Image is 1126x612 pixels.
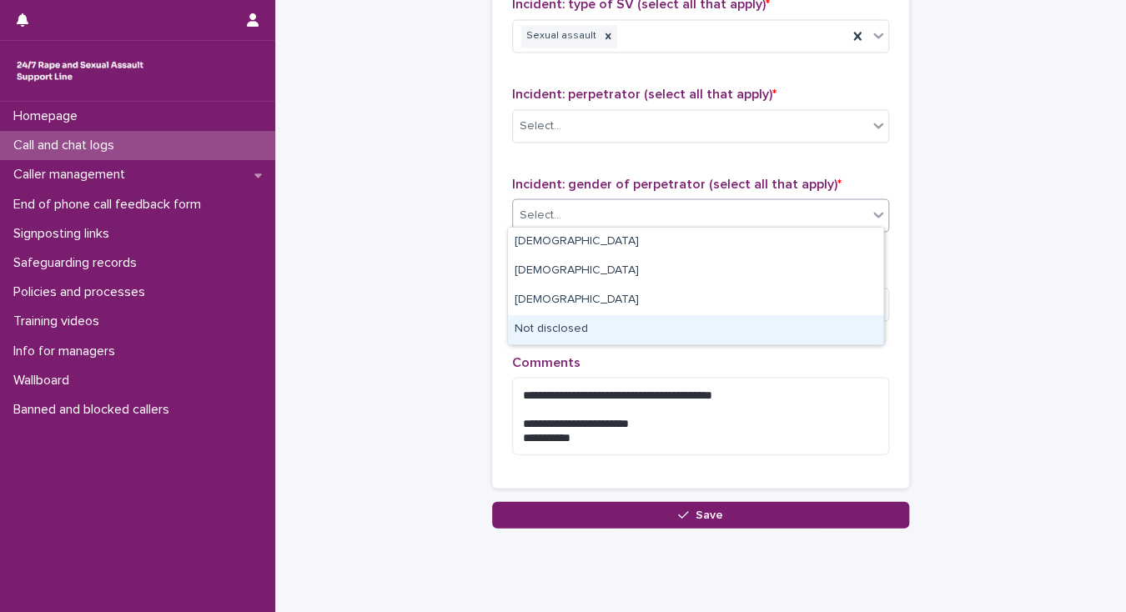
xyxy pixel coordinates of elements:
span: Incident: gender of perpetrator (select all that apply) [512,177,842,190]
div: Non-binary [508,286,883,315]
p: Call and chat logs [7,138,128,153]
p: Info for managers [7,344,128,359]
p: Banned and blocked callers [7,402,183,418]
span: Comments [512,355,581,369]
span: Save [696,509,723,520]
p: Signposting links [7,226,123,242]
p: Safeguarding records [7,255,150,271]
p: Homepage [7,108,91,124]
p: Policies and processes [7,284,158,300]
p: Training videos [7,314,113,329]
p: End of phone call feedback form [7,197,214,213]
div: Not disclosed [508,315,883,344]
div: Male [508,228,883,257]
span: Incident: perpetrator (select all that apply) [512,87,777,100]
div: Select... [520,206,561,223]
p: Wallboard [7,373,83,389]
button: Save [492,501,909,528]
div: Female [508,257,883,286]
div: Select... [520,117,561,134]
img: rhQMoQhaT3yELyF149Cw [13,54,147,88]
p: Caller management [7,167,138,183]
div: Sexual assault [521,25,599,48]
